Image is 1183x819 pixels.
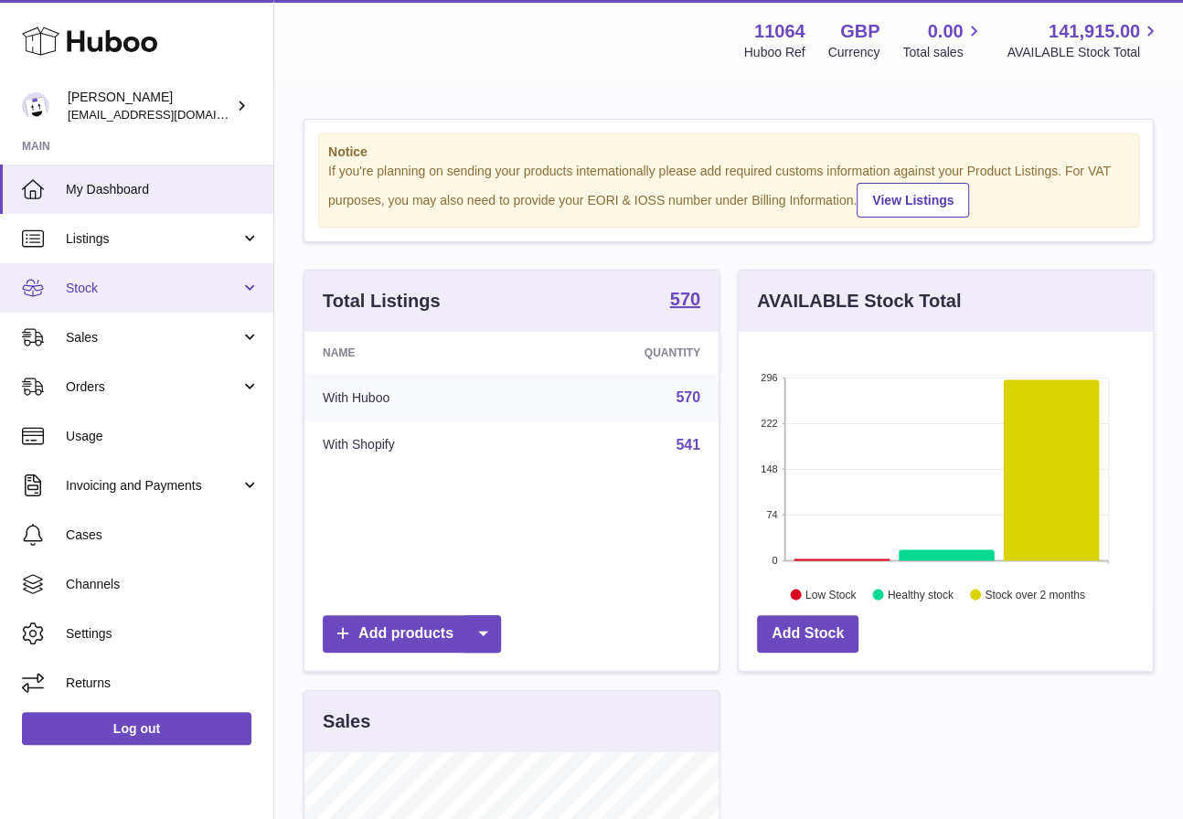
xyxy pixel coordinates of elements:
[744,44,805,61] div: Huboo Ref
[888,588,954,601] text: Healthy stock
[928,19,964,44] span: 0.00
[66,378,240,396] span: Orders
[66,576,260,593] span: Channels
[66,230,240,248] span: Listings
[766,509,777,520] text: 74
[761,372,777,383] text: 296
[66,181,260,198] span: My Dashboard
[66,675,260,692] span: Returns
[1049,19,1140,44] span: 141,915.00
[528,332,719,374] th: Quantity
[304,332,528,374] th: Name
[66,625,260,643] span: Settings
[328,144,1129,161] strong: Notice
[857,183,969,218] a: View Listings
[772,555,777,566] text: 0
[304,374,528,421] td: With Huboo
[757,615,858,653] a: Add Stock
[840,19,879,44] strong: GBP
[1007,19,1161,61] a: 141,915.00 AVAILABLE Stock Total
[761,418,777,429] text: 222
[68,107,269,122] span: [EMAIL_ADDRESS][DOMAIN_NAME]
[828,44,880,61] div: Currency
[902,44,984,61] span: Total sales
[676,437,700,452] a: 541
[1007,44,1161,61] span: AVAILABLE Stock Total
[323,709,370,734] h3: Sales
[670,290,700,308] strong: 570
[68,89,232,123] div: [PERSON_NAME]
[670,290,700,312] a: 570
[66,280,240,297] span: Stock
[985,588,1084,601] text: Stock over 2 months
[66,329,240,346] span: Sales
[22,92,49,120] img: imichellrs@gmail.com
[66,428,260,445] span: Usage
[676,389,700,405] a: 570
[66,526,260,544] span: Cases
[761,463,777,474] text: 148
[805,588,857,601] text: Low Stock
[328,163,1129,218] div: If you're planning on sending your products internationally please add required customs informati...
[323,615,501,653] a: Add products
[754,19,805,44] strong: 11064
[902,19,984,61] a: 0.00 Total sales
[22,712,251,745] a: Log out
[323,289,441,314] h3: Total Listings
[66,477,240,495] span: Invoicing and Payments
[304,421,528,469] td: With Shopify
[757,289,961,314] h3: AVAILABLE Stock Total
